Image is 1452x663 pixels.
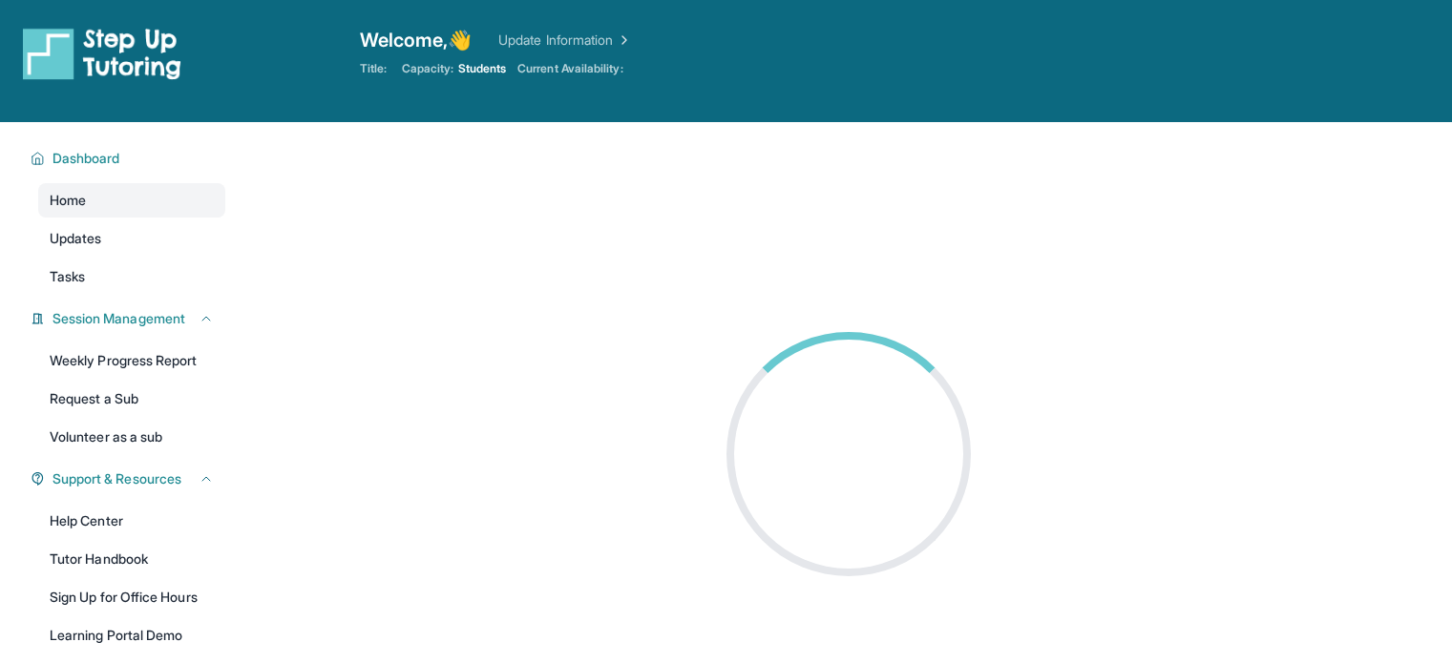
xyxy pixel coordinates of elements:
[23,27,181,80] img: logo
[53,469,181,488] span: Support & Resources
[498,31,632,50] a: Update Information
[38,259,225,294] a: Tasks
[50,267,85,286] span: Tasks
[53,309,185,328] span: Session Management
[38,618,225,653] a: Learning Portal Demo
[517,61,622,76] span: Current Availability:
[45,149,214,168] button: Dashboard
[360,61,387,76] span: Title:
[360,27,473,53] span: Welcome, 👋
[402,61,454,76] span: Capacity:
[38,580,225,614] a: Sign Up for Office Hours
[458,61,507,76] span: Students
[38,343,225,378] a: Weekly Progress Report
[38,542,225,576] a: Tutor Handbook
[38,221,225,256] a: Updates
[45,309,214,328] button: Session Management
[38,420,225,454] a: Volunteer as a sub
[613,31,632,50] img: Chevron Right
[50,229,102,248] span: Updates
[38,504,225,538] a: Help Center
[53,149,120,168] span: Dashboard
[38,382,225,416] a: Request a Sub
[50,191,86,210] span: Home
[45,469,214,488] button: Support & Resources
[38,183,225,218] a: Home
